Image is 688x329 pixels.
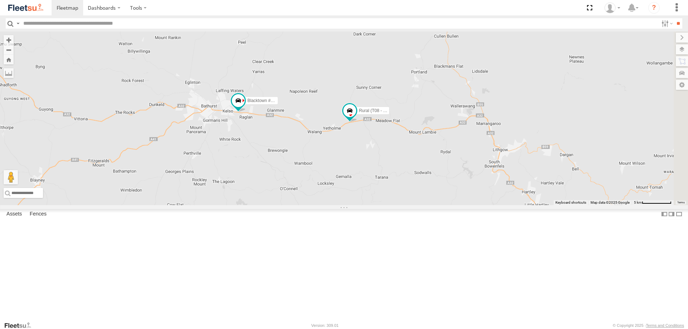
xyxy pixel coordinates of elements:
[602,3,623,13] div: Ken Manners
[248,98,324,103] span: Blacktown #1 (T09 - [PERSON_NAME])
[4,322,37,329] a: Visit our Website
[646,323,684,328] a: Terms and Conditions
[3,209,25,219] label: Assets
[613,323,684,328] div: © Copyright 2025 -
[311,323,339,328] div: Version: 309.01
[676,80,688,90] label: Map Settings
[26,209,50,219] label: Fences
[675,209,683,219] label: Hide Summary Table
[632,200,674,205] button: Map Scale: 5 km per 79 pixels
[4,55,14,64] button: Zoom Home
[359,108,420,113] span: Rural (T08 - [PERSON_NAME])
[661,209,668,219] label: Dock Summary Table to the Left
[4,45,14,55] button: Zoom out
[7,3,44,13] img: fleetsu-logo-horizontal.svg
[15,18,21,29] label: Search Query
[591,200,630,204] span: Map data ©2025 Google
[677,201,685,204] a: Terms (opens in new tab)
[4,35,14,45] button: Zoom in
[4,68,14,78] label: Measure
[668,209,675,219] label: Dock Summary Table to the Right
[659,18,674,29] label: Search Filter Options
[4,170,18,184] button: Drag Pegman onto the map to open Street View
[634,200,642,204] span: 5 km
[648,2,660,14] i: ?
[555,200,586,205] button: Keyboard shortcuts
